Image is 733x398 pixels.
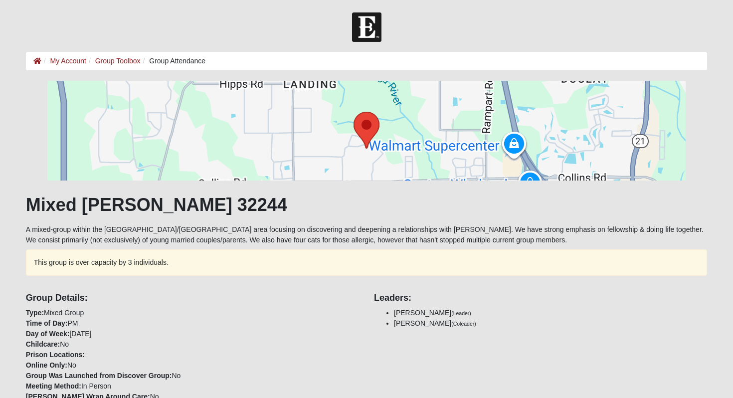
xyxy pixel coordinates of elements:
img: Church of Eleven22 Logo [352,12,381,42]
strong: Childcare: [26,340,60,348]
li: Group Attendance [141,56,206,66]
li: [PERSON_NAME] [394,308,707,318]
small: (Coleader) [451,321,476,327]
a: My Account [50,57,86,65]
div: This group is over capacity by 3 individuals. [26,249,708,276]
li: [PERSON_NAME] [394,318,707,329]
strong: Day of Week: [26,330,70,338]
strong: Prison Locations: [26,351,85,359]
h4: Group Details: [26,293,359,304]
small: (Leader) [451,310,471,316]
strong: Type: [26,309,44,317]
h4: Leaders: [374,293,707,304]
a: Group Toolbox [95,57,141,65]
strong: Group Was Launched from Discover Group: [26,372,172,380]
strong: Time of Day: [26,319,68,327]
h1: Mixed [PERSON_NAME] 32244 [26,194,708,215]
strong: Online Only: [26,361,67,369]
